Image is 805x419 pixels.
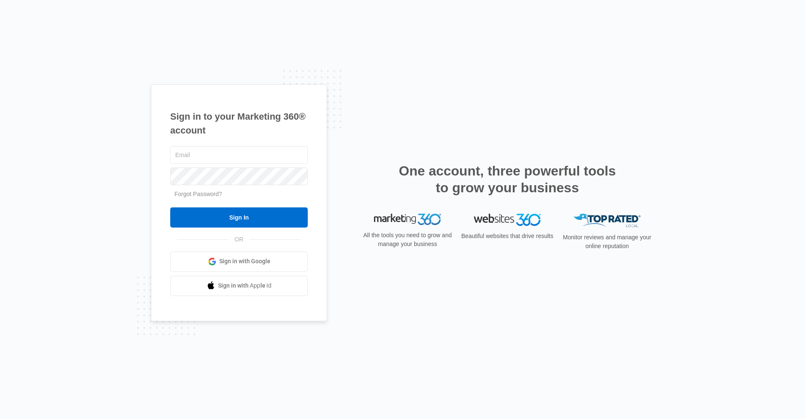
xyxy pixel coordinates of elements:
[361,231,454,249] p: All the tools you need to grow and manage your business
[574,214,641,228] img: Top Rated Local
[174,191,222,197] a: Forgot Password?
[170,276,308,296] a: Sign in with Apple Id
[170,110,308,137] h1: Sign in to your Marketing 360® account
[218,281,272,290] span: Sign in with Apple Id
[460,232,554,241] p: Beautiful websites that drive results
[170,207,308,228] input: Sign In
[374,214,441,225] img: Marketing 360
[170,251,308,272] a: Sign in with Google
[474,214,541,226] img: Websites 360
[229,235,249,244] span: OR
[560,233,654,251] p: Monitor reviews and manage your online reputation
[219,257,270,266] span: Sign in with Google
[396,162,618,196] h2: One account, three powerful tools to grow your business
[170,146,308,164] input: Email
